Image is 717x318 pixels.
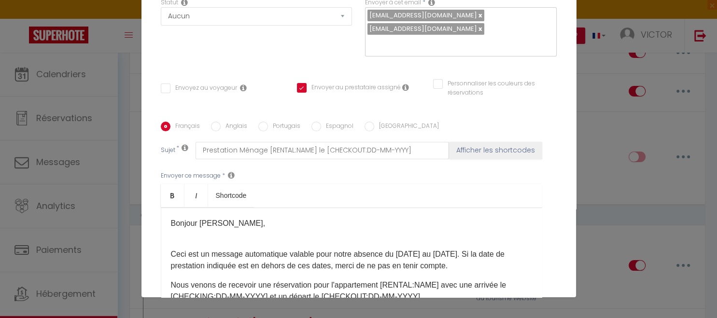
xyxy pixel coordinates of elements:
a: Bold [161,184,184,207]
p: Nous venons de recevoir une réservation pour l'appartement [RENTAL:NAME]​ avec une arrivée le [CH... [171,279,532,303]
i: Subject [182,144,188,152]
label: Sujet [161,146,175,156]
label: Espagnol [321,122,353,132]
label: Envoyez au voyageur [170,83,237,94]
p: Ceci est un message automatique valable pour notre absence du [DATE] au [DATE]. Si la date de pre... [171,237,532,272]
i: Message [228,171,235,179]
label: Français [170,122,200,132]
button: Afficher les shortcodes [449,142,542,159]
span: [EMAIL_ADDRESS][DOMAIN_NAME] [369,11,477,20]
p: Bonjour [PERSON_NAME], [171,218,532,229]
label: Anglais [221,122,247,132]
i: Envoyer au voyageur [240,84,247,92]
a: Italic [184,184,208,207]
label: [GEOGRAPHIC_DATA] [374,122,439,132]
a: Shortcode [208,184,254,207]
span: [EMAIL_ADDRESS][DOMAIN_NAME] [369,24,477,33]
label: Envoyer ce message [161,171,221,180]
i: Envoyer au prestataire si il est assigné [402,83,409,91]
label: Portugais [268,122,300,132]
